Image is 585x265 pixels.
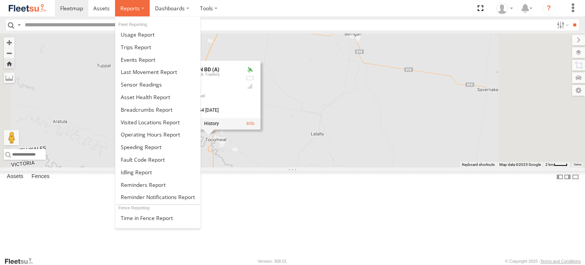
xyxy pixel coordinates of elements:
div: Date/time of location update [163,108,239,113]
label: Hide Summary Table [572,171,579,182]
a: Idling Report [115,166,200,178]
label: Map Settings [572,85,585,96]
label: Search Query [16,19,22,31]
a: Breadcrumbs Report [115,103,200,116]
a: Service Reminder Notifications Report [115,191,200,204]
button: Zoom in [4,37,14,48]
a: Visit our Website [4,257,39,265]
a: View Asset Details [246,121,254,126]
span: 2 km [545,162,554,167]
label: Dock Summary Table to the Left [556,171,564,182]
div: Flat Deck Trailers [186,73,239,77]
a: Full Events Report [115,53,200,66]
button: Map Scale: 2 km per 32 pixels [543,162,570,167]
button: Zoom Home [4,58,14,69]
a: Visited Locations Report [115,116,200,128]
a: Time in Fences Report [115,212,200,224]
span: Map data ©2025 Google [499,162,541,167]
button: Keyboard shortcuts [462,162,495,167]
button: Zoom out [4,48,14,58]
label: View Asset History [204,121,219,126]
div: © Copyright 2025 - [505,259,581,263]
label: Fences [28,172,53,182]
a: Last Movement Report [115,66,200,78]
a: Fault Code Report [115,153,200,166]
div: Last Event GSM Signal Strength [245,83,254,89]
label: Assets [3,172,27,182]
a: Usage Report [115,28,200,41]
a: Fleet Speed Report [115,141,200,153]
a: Asset Operating Hours Report [115,128,200,141]
a: Terms (opens in new tab) [574,163,582,166]
label: Measure [4,72,14,83]
button: Drag Pegman onto the map to open Street View [4,130,19,145]
a: Reminders Report [115,178,200,191]
label: Search Filter Options [554,19,570,31]
div: Valid GPS Fix [245,67,254,73]
a: Sensor Readings [115,78,200,91]
i: ? [543,2,555,14]
div: Version: 308.01 [258,259,287,263]
a: Trips Report [115,41,200,53]
div: Tocumwal [186,94,239,98]
div: No battery health information received from this device. [245,75,254,81]
label: Dock Summary Table to the Right [564,171,571,182]
a: Terms and Conditions [540,259,581,263]
div: Silo Rd [186,88,239,93]
a: GREEN BD (A) [186,66,219,72]
a: Fence Interaction Report [115,224,200,237]
a: Asset Health Report [115,91,200,103]
img: fleetsu-logo-horizontal.svg [8,3,47,13]
div: Jay Bennett [494,3,516,14]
